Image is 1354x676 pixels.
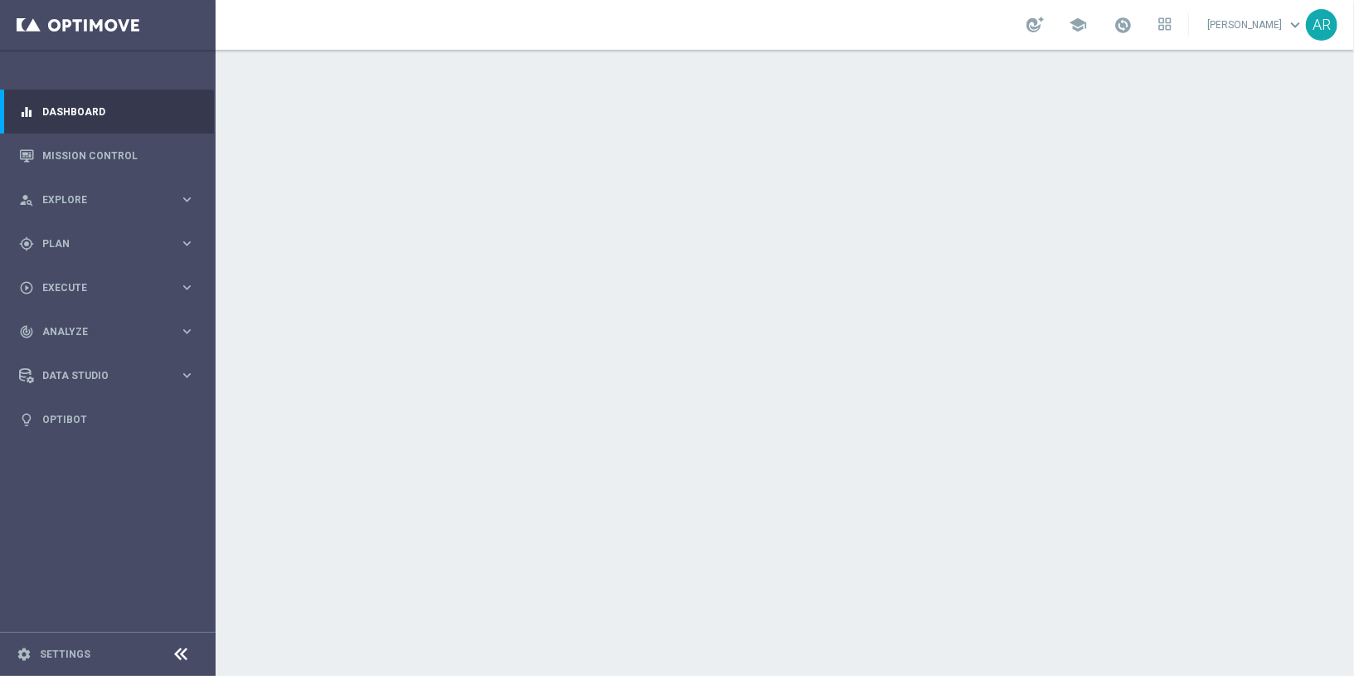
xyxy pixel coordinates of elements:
[42,134,195,178] a: Mission Control
[179,323,195,339] i: keyboard_arrow_right
[19,236,179,251] div: Plan
[1069,16,1087,34] span: school
[1306,9,1337,41] div: AR
[18,237,196,250] button: gps_fixed Plan keyboard_arrow_right
[18,325,196,338] button: track_changes Analyze keyboard_arrow_right
[18,149,196,163] button: Mission Control
[18,281,196,294] button: play_circle_outline Execute keyboard_arrow_right
[1286,16,1304,34] span: keyboard_arrow_down
[19,105,34,119] i: equalizer
[19,90,195,134] div: Dashboard
[42,283,179,293] span: Execute
[19,368,179,383] div: Data Studio
[18,105,196,119] button: equalizer Dashboard
[18,193,196,207] button: person_search Explore keyboard_arrow_right
[19,324,34,339] i: track_changes
[42,397,195,441] a: Optibot
[17,647,32,662] i: settings
[18,413,196,426] button: lightbulb Optibot
[179,192,195,207] i: keyboard_arrow_right
[179,280,195,295] i: keyboard_arrow_right
[18,369,196,382] button: Data Studio keyboard_arrow_right
[19,280,34,295] i: play_circle_outline
[179,367,195,383] i: keyboard_arrow_right
[19,397,195,441] div: Optibot
[42,327,179,337] span: Analyze
[19,134,195,178] div: Mission Control
[42,239,179,249] span: Plan
[42,90,195,134] a: Dashboard
[19,412,34,427] i: lightbulb
[42,195,179,205] span: Explore
[1206,12,1306,37] a: [PERSON_NAME]keyboard_arrow_down
[19,192,179,207] div: Explore
[19,324,179,339] div: Analyze
[19,280,179,295] div: Execute
[40,649,90,659] a: Settings
[42,371,179,381] span: Data Studio
[19,236,34,251] i: gps_fixed
[179,236,195,251] i: keyboard_arrow_right
[19,192,34,207] i: person_search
